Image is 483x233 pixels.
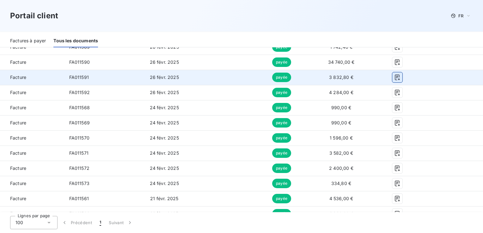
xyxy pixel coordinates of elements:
span: payée [272,179,291,188]
span: Facture [5,120,59,126]
span: 334,80 € [331,181,351,186]
div: Tous les documents [53,34,98,47]
span: payée [272,88,291,97]
span: 21 févr. 2025 [150,211,178,216]
span: 1 [100,219,101,226]
span: Facture [5,105,59,111]
span: 3 582,00 € [329,150,353,156]
span: 26 févr. 2025 [150,90,179,95]
span: Facture [5,89,59,96]
span: payée [272,73,291,82]
span: Facture [5,165,59,171]
span: FA011590 [69,59,90,65]
span: payée [272,118,291,128]
span: FA011568 [69,105,90,110]
span: 24 févr. 2025 [150,181,179,186]
span: 1 596,00 € [330,135,353,140]
span: 24 févr. 2025 [150,165,179,171]
span: Facture [5,150,59,156]
span: payée [272,164,291,173]
span: 24 févr. 2025 [150,150,179,156]
span: 4 230,00 € [329,211,353,216]
button: 1 [96,216,105,229]
span: 26 févr. 2025 [150,75,179,80]
span: 4 536,00 € [329,196,353,201]
span: FA011570 [69,135,89,140]
span: FA011572 [69,165,89,171]
span: 2 400,00 € [329,165,353,171]
span: FA011569 [69,120,90,125]
span: 990,00 € [331,105,351,110]
span: Facture [5,59,59,65]
span: FA011591 [69,75,89,80]
span: FR [458,13,463,18]
span: FA011573 [69,181,89,186]
span: payée [272,148,291,158]
h3: Portail client [10,10,58,21]
span: Facture [5,195,59,202]
span: 3 832,80 € [329,75,353,80]
button: Précédent [58,216,96,229]
span: FA011562 [69,211,90,216]
span: FA011571 [69,150,89,156]
span: 990,00 € [331,120,351,125]
span: 100 [15,219,23,226]
span: payée [272,57,291,67]
span: Facture [5,135,59,141]
span: 24 févr. 2025 [150,120,179,125]
span: 24 févr. 2025 [150,105,179,110]
span: 24 févr. 2025 [150,135,179,140]
span: FA011592 [69,90,90,95]
span: payée [272,209,291,218]
span: payée [272,194,291,203]
span: 26 févr. 2025 [150,59,179,65]
span: payée [272,133,291,143]
span: 21 févr. 2025 [150,196,178,201]
span: 34 740,00 € [328,59,355,65]
span: 4 284,00 € [329,90,353,95]
span: Facture [5,74,59,81]
div: Factures à payer [10,34,46,47]
span: Facture [5,211,59,217]
span: Facture [5,180,59,187]
span: FA011561 [69,196,89,201]
button: Suivant [105,216,137,229]
span: payée [272,103,291,112]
